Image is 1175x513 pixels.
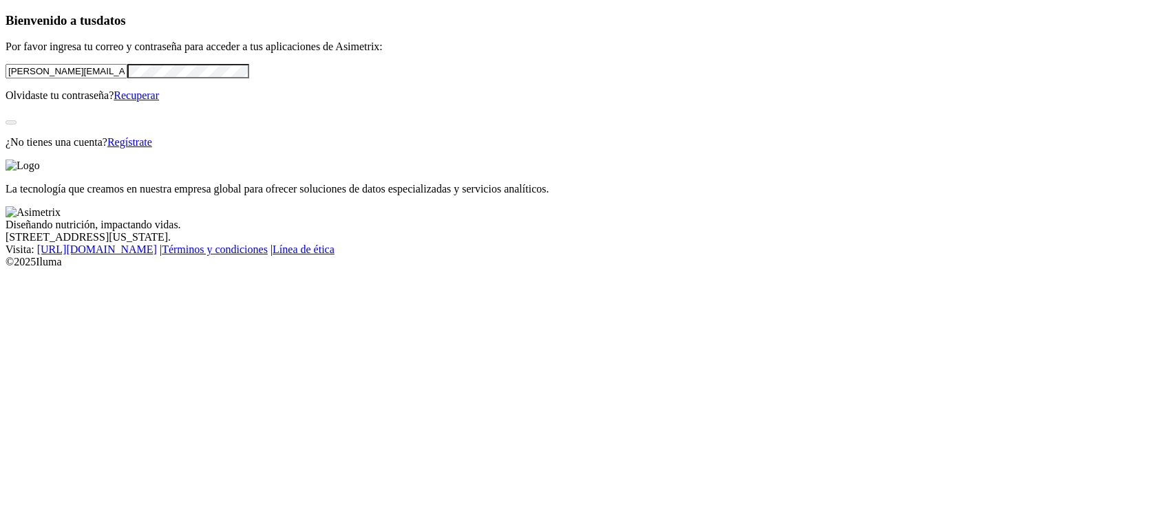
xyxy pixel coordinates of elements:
a: Regístrate [107,136,152,148]
a: [URL][DOMAIN_NAME] [37,243,157,255]
p: La tecnología que creamos en nuestra empresa global para ofrecer soluciones de datos especializad... [6,183,1169,195]
p: ¿No tienes una cuenta? [6,136,1169,149]
div: Visita : | | [6,243,1169,256]
img: Logo [6,160,40,172]
p: Por favor ingresa tu correo y contraseña para acceder a tus aplicaciones de Asimetrix: [6,41,1169,53]
a: Recuperar [114,89,159,101]
a: Términos y condiciones [162,243,268,255]
div: Diseñando nutrición, impactando vidas. [6,219,1169,231]
h3: Bienvenido a tus [6,13,1169,28]
img: Asimetrix [6,206,61,219]
div: © 2025 Iluma [6,256,1169,268]
div: [STREET_ADDRESS][US_STATE]. [6,231,1169,243]
a: Línea de ética [273,243,335,255]
span: datos [96,13,126,28]
input: Tu correo [6,64,127,78]
p: Olvidaste tu contraseña? [6,89,1169,102]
